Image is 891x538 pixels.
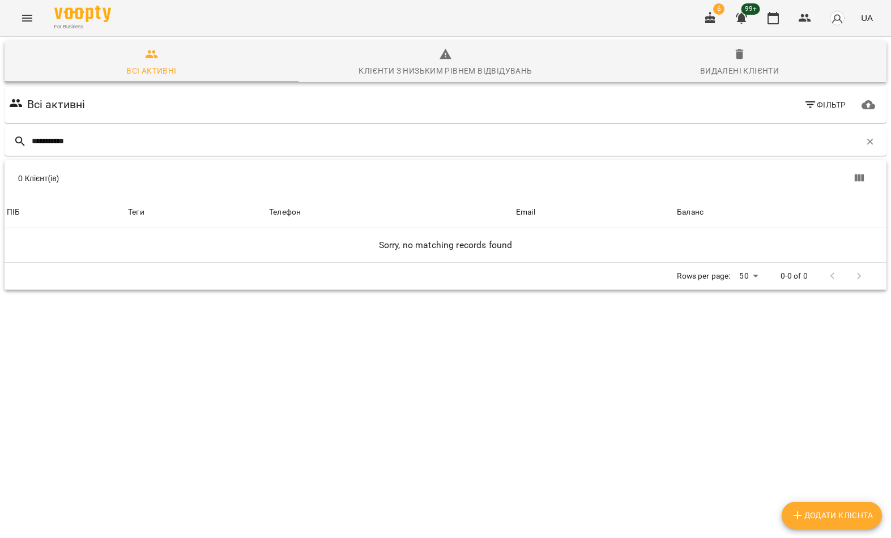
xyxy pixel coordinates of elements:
p: Rows per page: [677,271,730,282]
div: Телефон [269,206,301,219]
div: 0 Клієнт(ів) [18,173,453,184]
div: ПІБ [7,206,20,219]
div: Видалені клієнти [700,64,779,78]
button: Фільтр [799,95,851,115]
div: Всі активні [126,64,176,78]
div: Email [516,206,535,219]
span: ПІБ [7,206,123,219]
span: 6 [713,3,724,15]
button: Показати колонки [846,165,873,192]
h6: Всі активні [27,96,86,113]
div: Баланс [677,206,704,219]
div: Sort [516,206,535,219]
span: 99+ [741,3,760,15]
span: Баланс [677,206,884,219]
h6: Sorry, no matching records found [7,237,884,253]
p: 0-0 of 0 [781,271,808,282]
button: Menu [14,5,41,32]
div: Sort [269,206,301,219]
img: Voopty Logo [54,6,111,22]
div: Теги [128,206,265,219]
button: UA [856,7,877,28]
div: Table Toolbar [5,160,886,197]
span: Email [516,206,672,219]
div: Sort [7,206,20,219]
img: avatar_s.png [829,10,845,26]
span: Фільтр [804,98,846,112]
div: Sort [677,206,704,219]
span: For Business [54,23,111,31]
div: 50 [735,268,762,284]
span: Телефон [269,206,511,219]
span: UA [861,12,873,24]
div: Клієнти з низьким рівнем відвідувань [359,64,532,78]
